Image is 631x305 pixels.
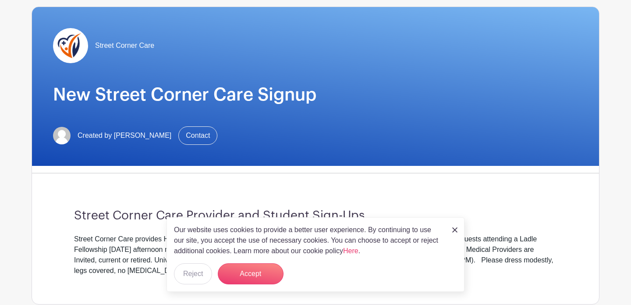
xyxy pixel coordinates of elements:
[74,208,557,223] h3: Street Corner Care Provider and Student Sign-Ups
[53,28,88,63] img: SCC%20PlanHero.png
[218,263,284,284] button: Accept
[78,130,171,141] span: Created by [PERSON_NAME]
[178,126,217,145] a: Contact
[95,40,154,51] span: Street Corner Care
[53,84,578,105] h1: New Street Corner Care Signup
[74,234,557,276] div: Street Corner Care provides Health Screening, Blood Pressure, Diabetic Checks, Wound Care, and ot...
[174,263,212,284] button: Reject
[53,127,71,144] img: default-ce2991bfa6775e67f084385cd625a349d9dcbb7a52a09fb2fda1e96e2d18dcdb.png
[174,225,443,256] p: Our website uses cookies to provide a better user experience. By continuing to use our site, you ...
[343,247,358,255] a: Here
[452,227,457,233] img: close_button-5f87c8562297e5c2d7936805f587ecaba9071eb48480494691a3f1689db116b3.svg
